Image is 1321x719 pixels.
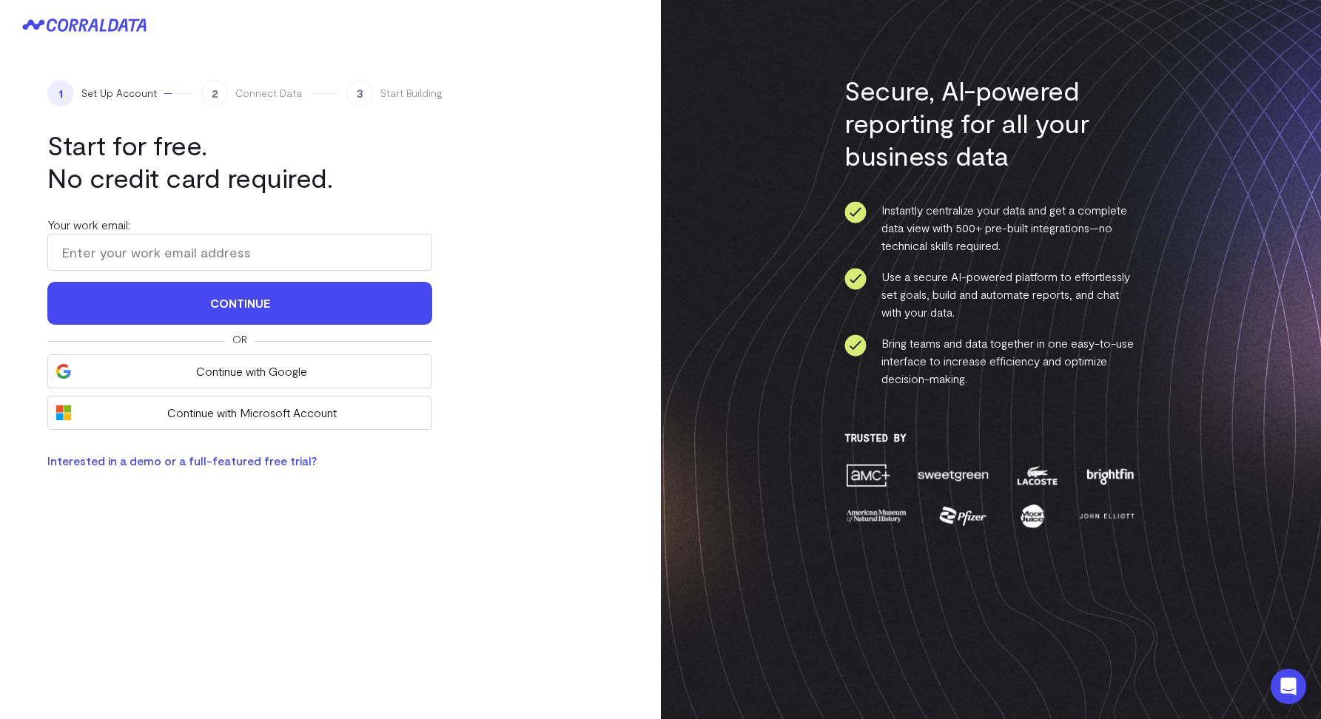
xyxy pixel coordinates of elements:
[47,396,432,430] button: Continue with Microsoft Account
[1271,669,1306,704] div: Open Intercom Messenger
[232,332,247,347] span: Or
[47,129,432,194] h1: Start for free. No credit card required.
[380,86,443,101] span: Start Building
[201,80,228,107] span: 2
[844,432,1137,444] h3: Trusted By
[47,354,432,388] button: Continue with Google
[844,268,1137,321] li: Use a secure AI-powered platform to effortlessly set goals, build and automate reports, and chat ...
[47,80,74,107] span: 1
[346,80,373,107] span: 3
[844,201,1137,254] li: Instantly centralize your data and get a complete data view with 500+ pre-built integrations—no t...
[844,334,1137,388] li: Bring teams and data together in one easy-to-use interface to increase efficiency and optimize de...
[79,362,424,380] span: Continue with Google
[235,86,302,101] span: Connect Data
[47,453,317,467] a: Interested in a demo or a full-featured free trial?
[79,404,424,422] span: Continue with Microsoft Account
[47,282,432,325] button: Continue
[81,86,157,101] span: Set Up Account
[844,74,1137,172] h3: Secure, AI-powered reporting for all your business data
[47,217,130,232] label: Your work email:
[47,234,432,271] input: Enter your work email address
